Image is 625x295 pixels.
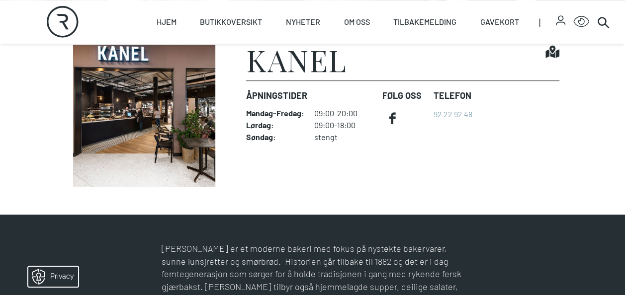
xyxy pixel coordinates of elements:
dt: Søndag : [246,132,304,142]
dt: Mandag - Fredag : [246,108,304,118]
a: facebook [382,108,402,128]
iframe: Manage Preferences [10,263,91,290]
h1: KANEL [246,45,347,74]
a: 92 22 92 48 [434,109,472,119]
button: Open Accessibility Menu [573,14,589,30]
dt: FØLG OSS [382,89,426,102]
dt: Lørdag : [246,120,304,130]
dt: Telefon [434,89,472,102]
dd: 09:00-20:00 [314,108,374,118]
dd: 09:00-18:00 [314,120,374,130]
dt: Åpningstider [246,89,374,102]
div: © Mappedin [592,180,617,186]
dd: stengt [314,132,374,142]
details: Attribution [590,179,625,186]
